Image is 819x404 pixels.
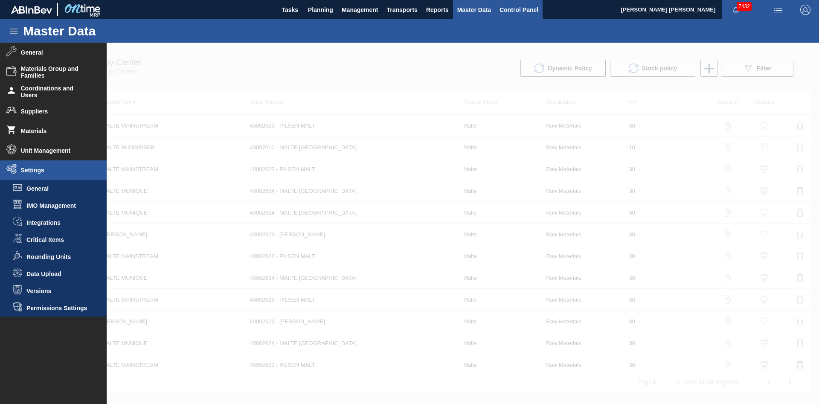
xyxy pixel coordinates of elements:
[21,108,91,115] span: Suppliers
[26,202,92,209] span: IMO Management
[21,128,91,134] span: Materials
[308,5,333,15] span: Planning
[800,5,810,15] img: Logout
[21,65,91,79] span: Materials Group and Families
[11,6,52,14] img: TNhmsLtSVTkK8tSr43FrP2fwEKptu5GPRR3wAAAABJRU5ErkJggg==
[26,236,92,243] span: Critical Items
[387,5,418,15] span: Transports
[26,253,92,260] span: Rounding Units
[281,5,299,15] span: Tasks
[500,5,538,15] span: Control Panel
[23,26,174,36] h1: Master Data
[26,219,92,226] span: Integrations
[773,5,783,15] img: userActions
[722,4,749,16] button: Notifications
[26,270,92,277] span: Data Upload
[21,49,91,56] span: General
[21,85,91,99] span: Coordinations and Users
[26,185,92,192] span: General
[26,305,92,311] span: Permissions Settings
[737,2,752,11] span: 7432
[426,5,449,15] span: Reports
[342,5,378,15] span: Management
[457,5,491,15] span: Master Data
[26,288,92,294] span: Versions
[21,147,91,154] span: Unit Management
[21,167,91,174] span: Settings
